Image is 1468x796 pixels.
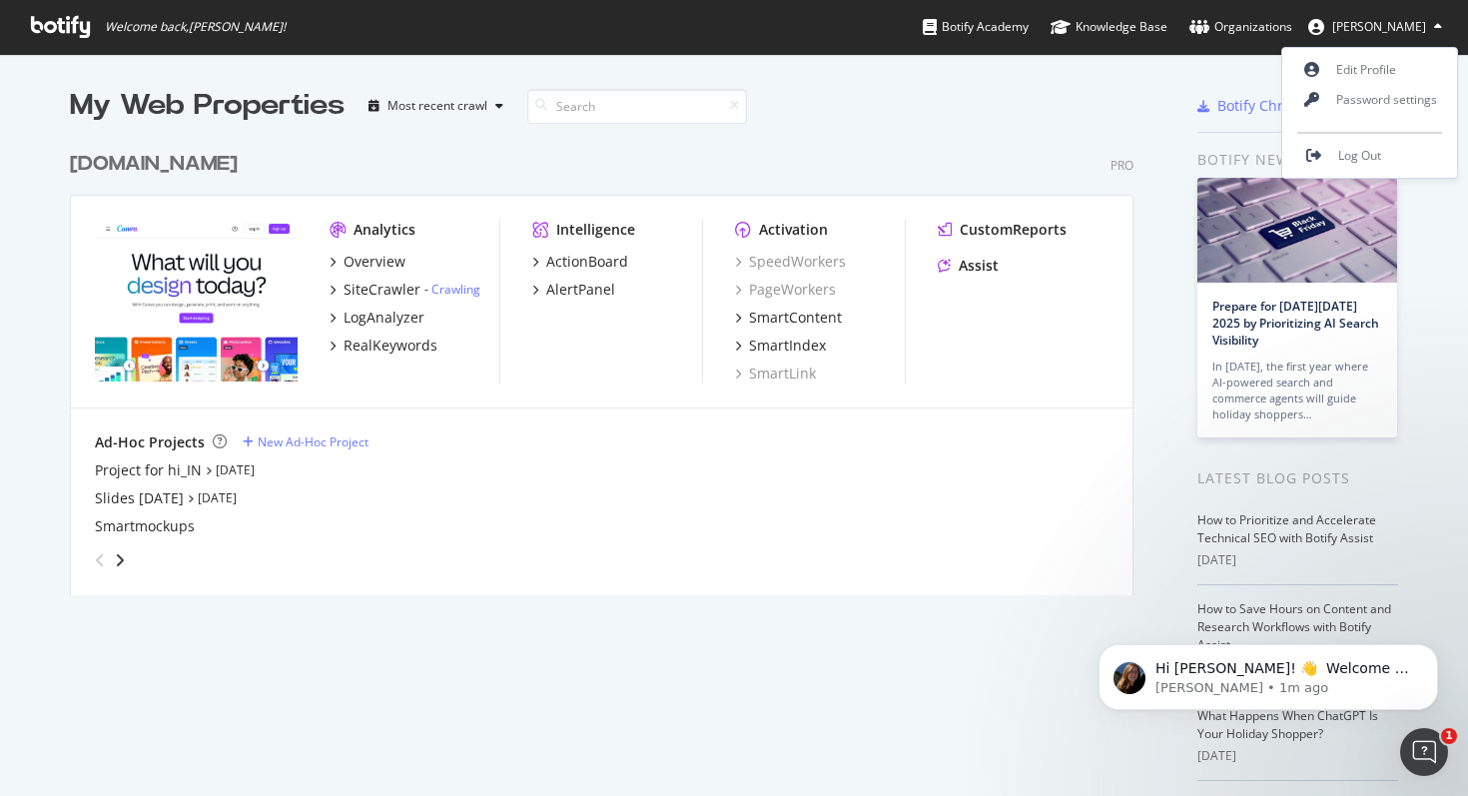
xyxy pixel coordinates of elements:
img: Prepare for Black Friday 2025 by Prioritizing AI Search Visibility [1197,178,1397,283]
div: LogAnalyzer [344,308,424,328]
span: 1 [1441,728,1457,744]
button: [PERSON_NAME] [1292,11,1458,43]
div: Pro [1110,157,1133,174]
a: How to Prioritize and Accelerate Technical SEO with Botify Assist [1197,511,1376,546]
div: SmartIndex [749,336,826,356]
div: [DATE] [1197,747,1398,765]
div: AlertPanel [546,280,615,300]
a: Assist [938,256,999,276]
a: SpeedWorkers [735,252,846,272]
a: CustomReports [938,220,1067,240]
a: AlertPanel [532,280,615,300]
div: angle-right [113,550,127,570]
a: How to Save Hours on Content and Research Workflows with Botify Assist [1197,600,1391,653]
div: SmartContent [749,308,842,328]
a: Password settings [1282,85,1457,115]
div: ActionBoard [546,252,628,272]
div: CustomReports [960,220,1067,240]
a: SmartContent [735,308,842,328]
a: Project for hi_IN [95,460,202,480]
div: Latest Blog Posts [1197,467,1398,489]
span: Yann Fasbender [1332,18,1426,35]
div: Intelligence [556,220,635,240]
a: RealKeywords [330,336,437,356]
span: Welcome back, [PERSON_NAME] ! [105,19,286,35]
div: Assist [959,256,999,276]
a: Edit Profile [1282,55,1457,85]
div: Botify Chrome Plugin [1217,96,1358,116]
div: New Ad-Hoc Project [258,433,368,450]
div: Activation [759,220,828,240]
div: Organizations [1189,17,1292,37]
iframe: Intercom notifications message [1069,602,1468,742]
div: angle-left [87,544,113,576]
a: [DATE] [198,489,237,506]
div: Analytics [354,220,415,240]
div: SiteCrawler [344,280,420,300]
div: Ad-Hoc Projects [95,432,205,452]
a: Overview [330,252,405,272]
div: In [DATE], the first year where AI-powered search and commerce agents will guide holiday shoppers… [1212,359,1382,422]
div: Botify news [1197,149,1398,171]
div: Overview [344,252,405,272]
span: Hi [PERSON_NAME]! 👋 Welcome to Botify chat support! Have a question? Reply to this message and ou... [87,58,345,173]
a: New Ad-Hoc Project [243,433,368,450]
div: RealKeywords [344,336,437,356]
div: [DATE] [1197,551,1398,569]
a: Prepare for [DATE][DATE] 2025 by Prioritizing AI Search Visibility [1212,298,1379,349]
div: grid [70,126,1149,595]
a: Crawling [431,281,480,298]
input: Search [527,89,747,124]
div: [DOMAIN_NAME] [70,150,238,179]
a: Smartmockups [95,516,195,536]
a: ActionBoard [532,252,628,272]
a: [DATE] [216,461,255,478]
div: - [424,281,480,298]
div: Botify Academy [923,17,1029,37]
a: Slides [DATE] [95,488,184,508]
a: SmartIndex [735,336,826,356]
p: Message from Laura, sent 1m ago [87,77,345,95]
a: LogAnalyzer [330,308,424,328]
button: Most recent crawl [361,90,511,122]
div: Most recent crawl [387,100,487,112]
div: Knowledge Base [1051,17,1167,37]
a: [DOMAIN_NAME] [70,150,246,179]
div: My Web Properties [70,86,345,126]
a: Log Out [1282,141,1457,171]
iframe: Intercom live chat [1400,728,1448,776]
a: SiteCrawler- Crawling [330,280,480,300]
span: Log Out [1338,147,1381,164]
a: Botify Chrome Plugin [1197,96,1358,116]
a: SmartLink [735,364,816,384]
a: PageWorkers [735,280,836,300]
img: canva.com [95,220,298,382]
